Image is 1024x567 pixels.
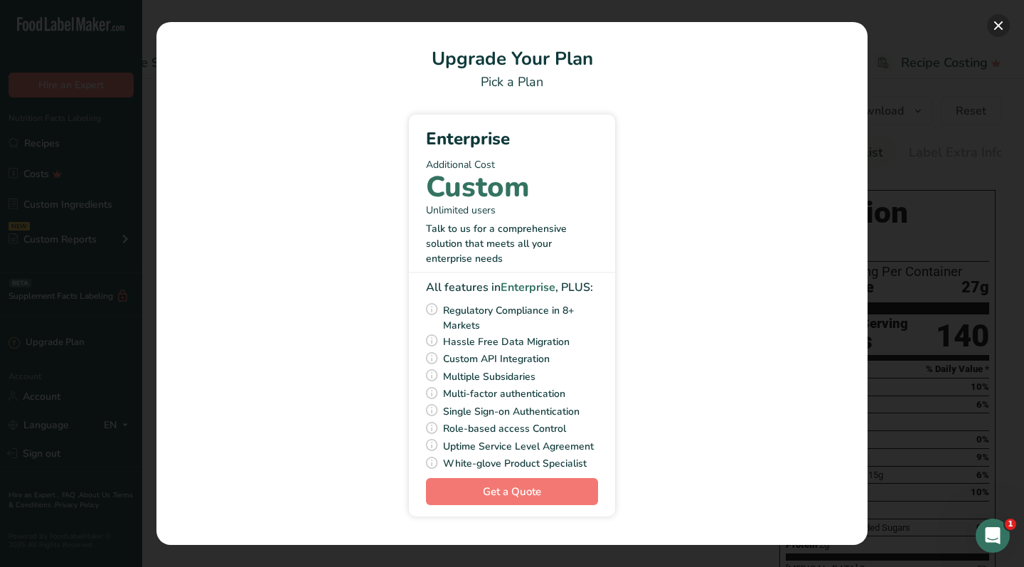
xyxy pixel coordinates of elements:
[443,333,570,351] span: Hassle Free Data Migration
[1005,519,1016,530] span: 1
[443,385,565,403] span: Multi-factor authentication
[443,420,566,438] span: Role-based access Control
[174,73,850,92] div: Pick a Plan
[443,302,598,333] span: Regulatory Compliance in 8+ Markets
[443,403,580,420] span: Single Sign-on Authentication
[174,45,850,73] h1: Upgrade Your Plan
[426,203,496,218] span: Unlimited users
[426,178,530,197] div: Custom
[443,455,587,472] span: White-glove Product Specialist
[426,478,598,506] a: Get a Quote
[443,368,535,386] span: Multiple Subsidaries
[426,221,598,266] div: Talk to us for a comprehensive solution that meets all your enterprise needs
[426,126,598,152] div: Enterprise
[501,280,555,295] b: Enterprise
[483,484,541,500] span: Get a Quote
[443,350,550,368] span: Custom API Integration
[443,438,594,455] span: Uptime Service Level Agreement
[426,157,598,172] p: Additional Cost
[426,279,598,296] div: All features in , PLUS:
[976,519,1010,553] iframe: Intercom live chat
